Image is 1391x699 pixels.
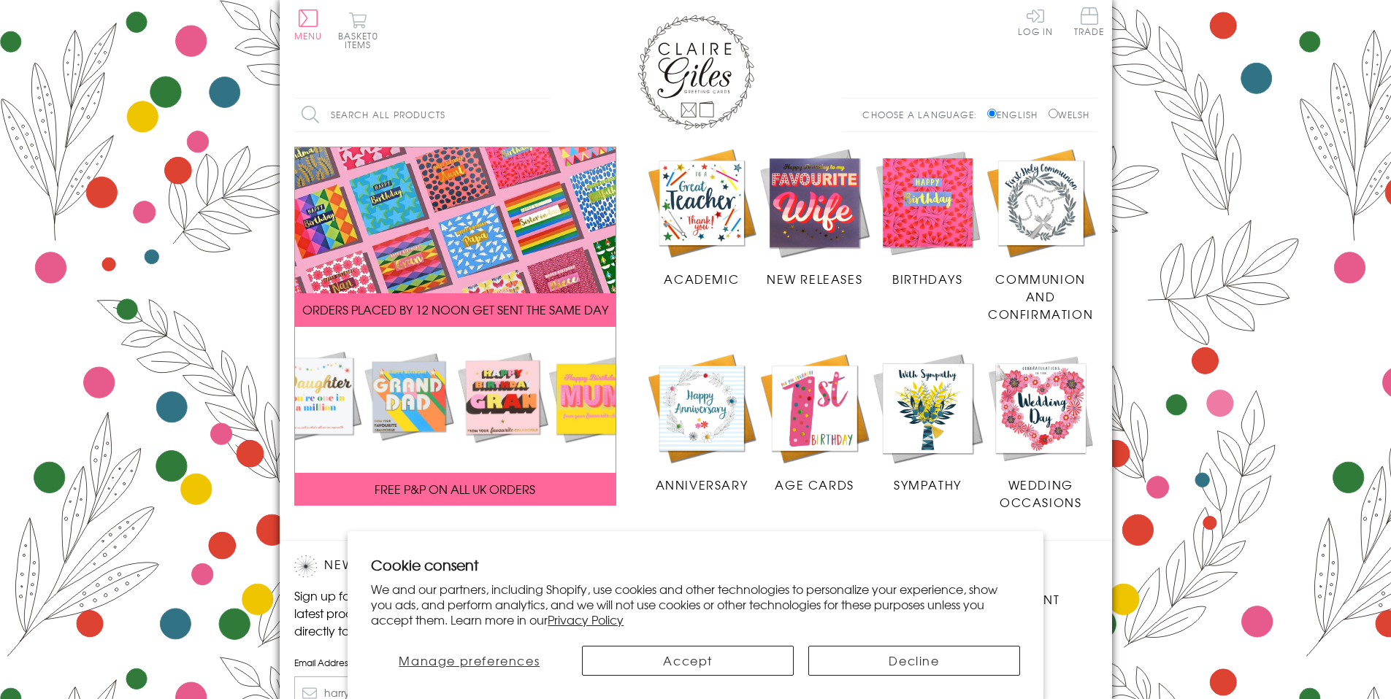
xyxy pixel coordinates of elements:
a: New Releases [758,147,871,288]
span: 0 items [345,29,378,51]
span: Menu [294,29,323,42]
span: Anniversary [656,476,748,493]
img: Claire Giles Greetings Cards [637,15,754,130]
h2: Cookie consent [371,555,1020,575]
span: Wedding Occasions [1000,476,1081,511]
span: FREE P&P ON ALL UK ORDERS [375,480,535,498]
p: Choose a language: [862,108,984,121]
button: Menu [294,9,323,40]
span: Sympathy [894,476,962,493]
input: Welsh [1049,109,1058,118]
a: Anniversary [645,352,759,493]
input: Search all products [294,99,550,131]
span: New Releases [767,270,862,287]
span: ORDERS PLACED BY 12 NOON GET SENT THE SAME DAY [302,301,608,318]
a: Sympathy [871,352,984,493]
input: English [987,109,997,118]
span: Communion and Confirmation [988,270,1093,323]
a: Wedding Occasions [984,352,1097,511]
h2: Newsletter [294,555,543,577]
label: Email Address [294,656,543,669]
button: Accept [582,646,794,676]
span: Age Cards [775,476,854,493]
a: Log In [1018,7,1053,36]
label: Welsh [1049,108,1090,121]
a: Communion and Confirmation [984,147,1097,323]
button: Decline [808,646,1020,676]
a: Academic [645,147,759,288]
a: Birthdays [871,147,984,288]
span: Manage preferences [399,652,540,669]
a: Trade [1074,7,1105,39]
button: Manage preferences [371,646,567,676]
p: Sign up for our newsletter to receive the latest product launches, news and offers directly to yo... [294,587,543,639]
a: Privacy Policy [548,611,624,628]
span: Trade [1074,7,1105,36]
p: We and our partners, including Shopify, use cookies and other technologies to personalize your ex... [371,582,1020,627]
input: Search [535,99,550,131]
a: Age Cards [758,352,871,493]
label: English [987,108,1045,121]
span: Birthdays [892,270,962,287]
span: Academic [664,270,739,287]
button: Basket0 items [338,12,378,49]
